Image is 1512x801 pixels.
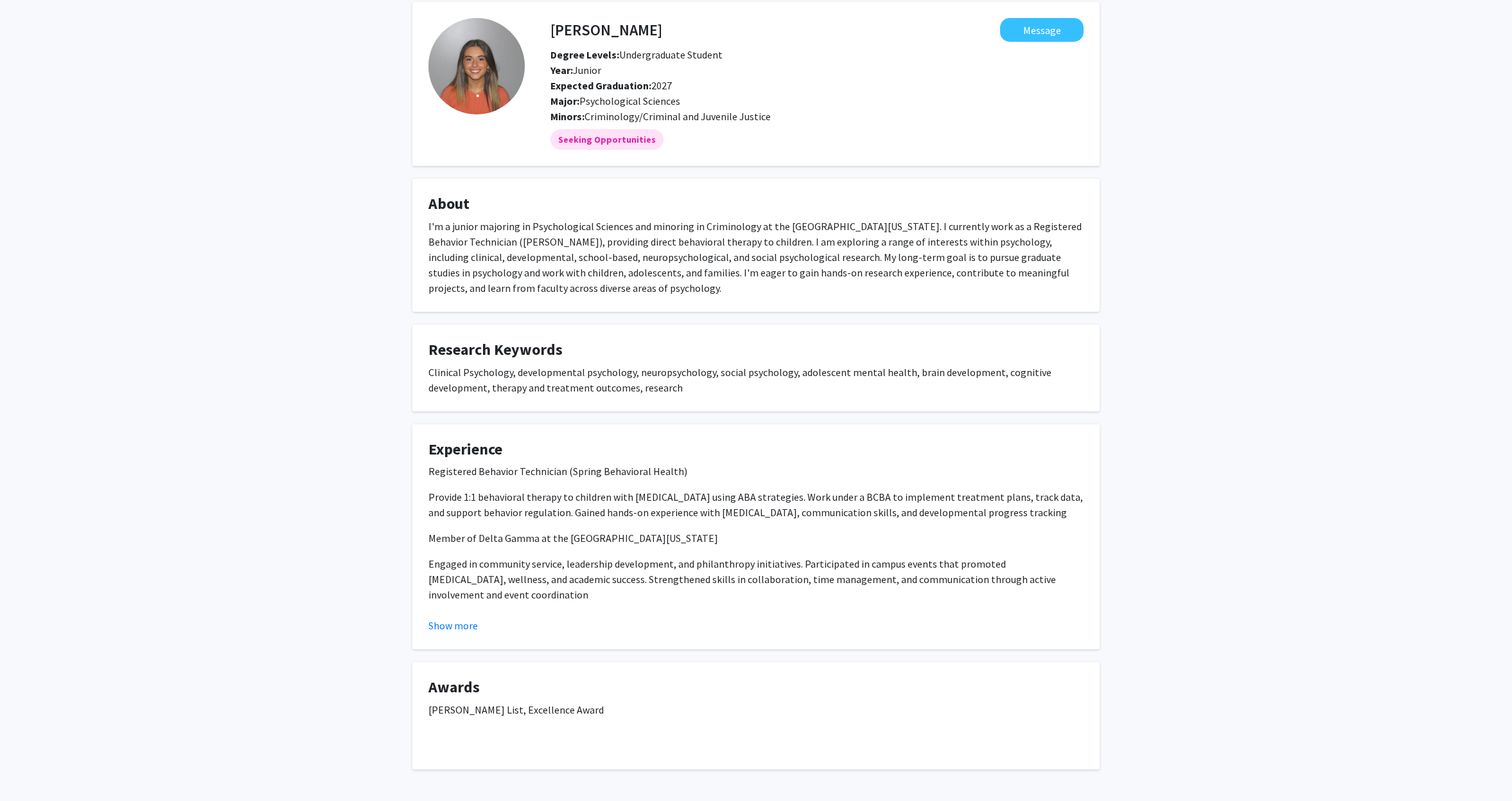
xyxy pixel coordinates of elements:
[10,743,55,791] iframe: Chat
[550,79,651,92] b: Expected Graduation:
[550,64,573,76] b: Year:
[428,18,525,114] img: Profile Picture
[550,48,723,61] span: Undergraduate Student
[428,618,478,633] button: Show more
[428,702,1084,717] p: [PERSON_NAME] List, Excellence Award
[550,129,664,150] mat-chip: Seeking Opportunities
[428,219,1084,296] div: I'm a junior majoring in Psychological Sciences and minoring in Criminology at the [GEOGRAPHIC_DA...
[428,364,1084,395] div: Clinical Psychology, developmental psychology, neuropsychology, social psychology, adolescent men...
[428,556,1084,602] p: Engaged in community service, leadership development, and philanthropy initiatives. Participated ...
[550,79,672,92] span: 2027
[428,195,1084,213] h4: About
[579,94,680,107] span: Psychological Sciences
[428,464,1084,479] p: Registered Behavior Technician (Spring Behavioral Health)
[550,48,619,61] b: Degree Levels:
[428,530,1084,546] p: Member of Delta Gamma at the [GEOGRAPHIC_DATA][US_STATE]
[428,440,1084,459] h4: Experience
[428,341,1084,359] h4: Research Keywords
[428,678,1084,697] h4: Awards
[550,94,579,107] b: Major:
[1000,18,1084,42] button: Message Payton Feyad
[585,110,771,123] span: Criminology/Criminal and Juvenile Justice
[550,110,585,123] b: Minors:
[428,489,1084,520] p: Provide 1:1 behavioral therapy to children with [MEDICAL_DATA] using ABA strategies. Work under a...
[550,18,662,42] h4: [PERSON_NAME]
[550,64,601,76] span: Junior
